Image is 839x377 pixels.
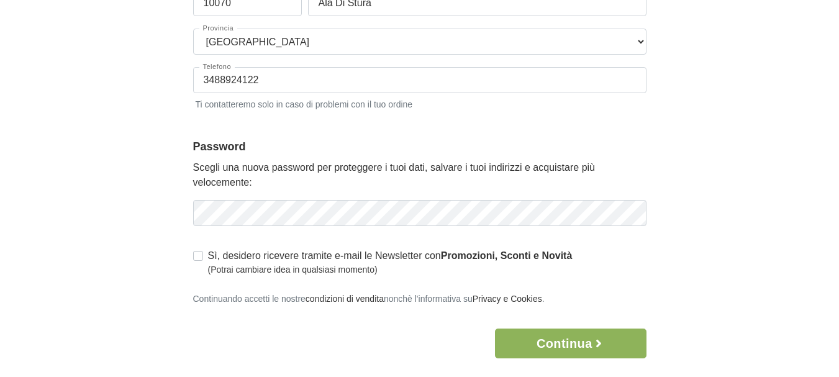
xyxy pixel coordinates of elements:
label: Sì, desidero ricevere tramite e-mail le Newsletter con [208,248,573,276]
label: Provincia [199,25,238,32]
legend: Password [193,139,646,155]
label: Telefono [199,63,235,70]
small: Continuando accetti le nostre nonchè l'informativa su . [193,294,545,304]
input: Telefono [193,67,646,93]
button: Continua [495,329,646,358]
a: condizioni di vendita [306,294,384,304]
small: (Potrai cambiare idea in qualsiasi momento) [208,263,573,276]
strong: Promozioni, Sconti e Novità [441,250,573,261]
p: Scegli una nuova password per proteggere i tuoi dati, salvare i tuoi indirizzi e acquistare più v... [193,160,646,190]
small: Ti contatteremo solo in caso di problemi con il tuo ordine [193,96,646,111]
a: Privacy e Cookies [473,294,542,304]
